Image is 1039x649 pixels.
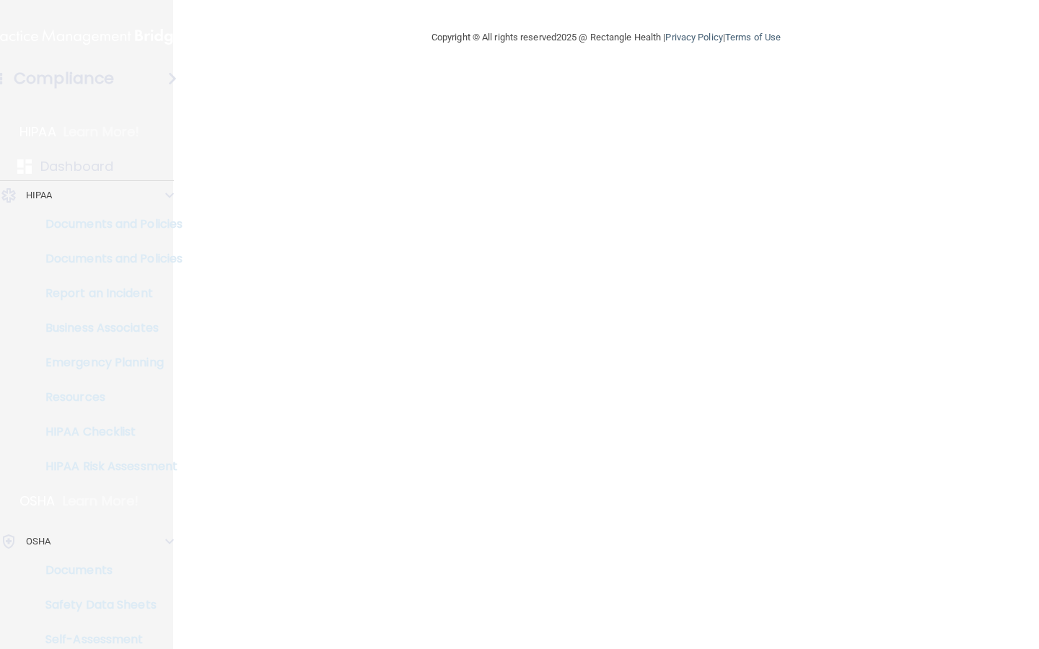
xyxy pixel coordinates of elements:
[9,321,206,335] p: Business Associates
[9,356,206,370] p: Emergency Planning
[9,217,206,231] p: Documents and Policies
[26,187,53,204] p: HIPAA
[9,563,206,578] p: Documents
[63,123,140,141] p: Learn More!
[9,598,206,612] p: Safety Data Sheets
[665,32,722,43] a: Privacy Policy
[40,158,113,175] p: Dashboard
[9,632,206,647] p: Self-Assessment
[9,390,206,405] p: Resources
[343,14,869,61] div: Copyright © All rights reserved 2025 @ Rectangle Health | |
[9,459,206,474] p: HIPAA Risk Assessment
[26,533,51,550] p: OSHA
[9,286,206,301] p: Report an Incident
[19,493,56,510] p: OSHA
[17,159,32,174] img: dashboard.aa5b2476.svg
[725,32,781,43] a: Terms of Use
[63,493,139,510] p: Learn More!
[9,252,206,266] p: Documents and Policies
[17,158,152,175] a: Dashboard
[19,123,56,141] p: HIPAA
[14,69,114,89] h4: Compliance
[9,425,206,439] p: HIPAA Checklist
